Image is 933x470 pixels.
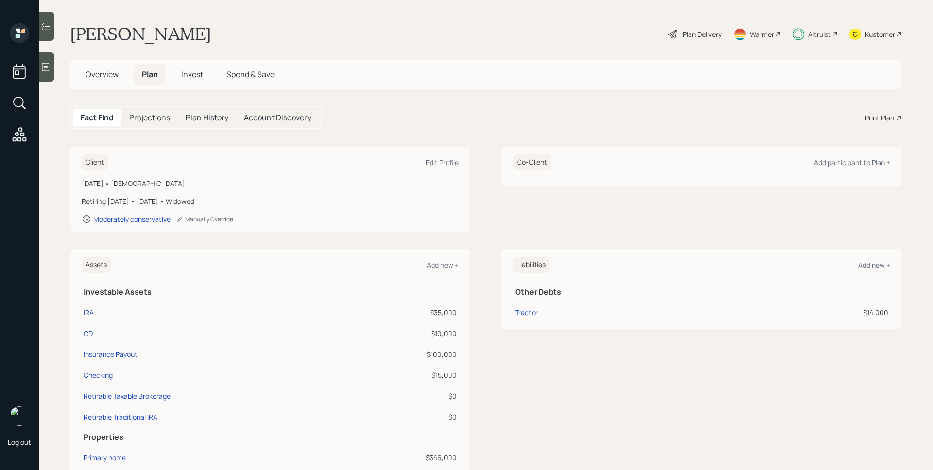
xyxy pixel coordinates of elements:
h6: Liabilities [513,257,550,273]
div: $100,000 [356,349,457,359]
h6: Assets [82,257,111,273]
img: james-distasi-headshot.png [10,406,29,426]
div: Retirable Traditional IRA [84,412,157,422]
h5: Fact Find [81,113,114,122]
div: Retiring [DATE] • [DATE] • Widowed [82,196,459,206]
span: Overview [86,69,119,80]
div: Retirable Taxable Brokerage [84,391,171,401]
div: Log out [8,437,31,447]
div: Altruist [808,29,831,39]
div: IRA [84,307,94,318]
h5: Account Discovery [244,113,311,122]
div: Warmer [750,29,774,39]
h5: Investable Assets [84,287,457,297]
h5: Properties [84,433,457,442]
span: Invest [181,69,203,80]
h6: Co-Client [513,154,551,170]
div: $15,000 [356,370,457,380]
div: Add new + [858,260,890,269]
div: Checking [84,370,113,380]
div: Print Plan [865,113,894,123]
div: Add participant to Plan + [814,158,890,167]
div: $346,000 [356,453,457,463]
div: $35,000 [356,307,457,318]
div: CD [84,328,93,338]
div: $14,000 [695,307,888,318]
h5: Plan History [186,113,228,122]
div: $10,000 [356,328,457,338]
span: Plan [142,69,158,80]
span: Spend & Save [226,69,275,80]
h5: Other Debts [515,287,888,297]
div: Manually Override [176,215,233,223]
h1: [PERSON_NAME] [70,23,211,45]
div: $0 [356,412,457,422]
div: $0 [356,391,457,401]
div: [DATE] • [DEMOGRAPHIC_DATA] [82,178,459,188]
h5: Projections [129,113,170,122]
div: Tractor [515,307,538,318]
h6: Client [82,154,108,170]
div: Moderately conservative [93,215,171,224]
div: Edit Profile [426,158,459,167]
div: Insurance Payout [84,349,138,359]
div: Add new + [427,260,459,269]
div: Kustomer [865,29,895,39]
div: Plan Delivery [683,29,722,39]
div: Primary home [84,453,126,463]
